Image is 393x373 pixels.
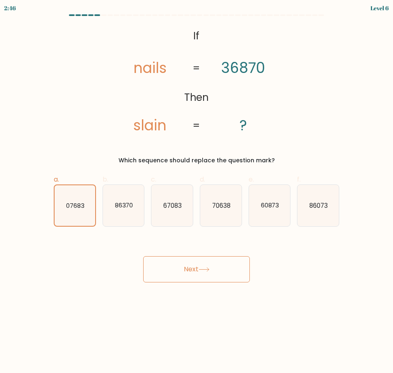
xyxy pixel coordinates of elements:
tspan: = [193,61,200,75]
tspan: ? [240,115,247,135]
text: 70638 [212,201,231,209]
tspan: slain [133,115,167,135]
text: 86073 [309,201,328,209]
span: a. [54,175,59,184]
div: 2:46 [4,4,16,12]
button: Next [143,256,250,282]
svg: @import url('[URL][DOMAIN_NAME]); [107,26,286,136]
span: e. [249,175,254,184]
tspan: 36870 [221,58,265,78]
text: 60873 [260,201,279,209]
span: d. [200,175,205,184]
text: 07683 [66,201,85,209]
tspan: = [193,118,200,133]
span: c. [151,175,156,184]
div: Level 6 [370,4,389,12]
text: 86370 [114,201,133,209]
span: f. [297,175,301,184]
div: Which sequence should replace the question mark? [59,156,334,165]
tspan: If [193,29,199,43]
tspan: Then [184,90,209,105]
tspan: nails [133,58,167,78]
span: b. [103,175,108,184]
text: 67083 [163,201,182,209]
